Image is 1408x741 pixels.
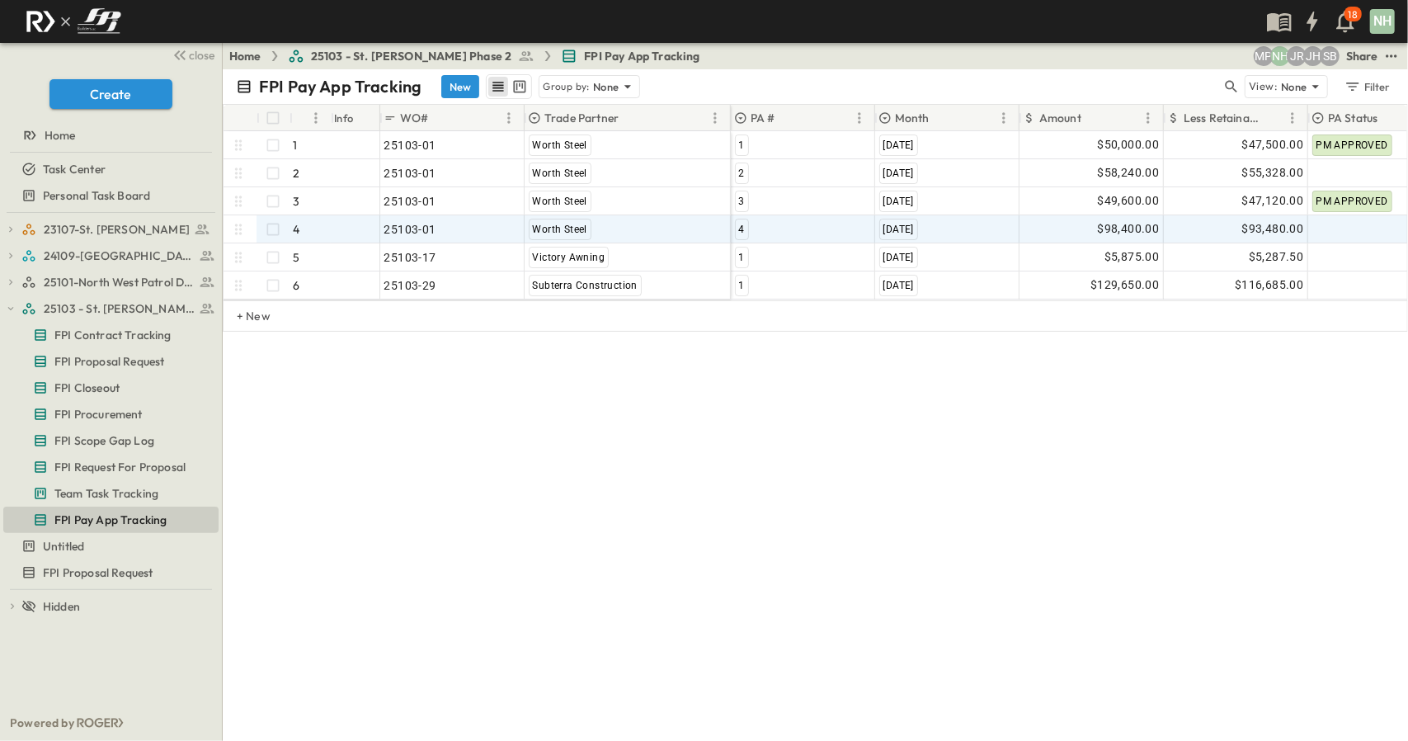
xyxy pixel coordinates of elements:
div: 24109-St. Teresa of Calcutta Parish Halltest [3,243,219,269]
div: FPI Scope Gap Logtest [3,427,219,454]
span: Untitled [43,538,84,555]
a: FPI Procurement [3,403,215,426]
button: Sort [1085,109,1103,127]
span: FPI Proposal Request [43,564,153,581]
span: Team Task Tracking [54,485,158,502]
span: 2 [739,168,745,179]
div: Info [331,105,380,131]
div: 23107-St. [PERSON_NAME]test [3,216,219,243]
button: Sort [432,109,450,127]
span: PM APPROVED [1316,196,1388,207]
span: $93,480.00 [1242,219,1304,238]
span: [DATE] [883,196,914,207]
div: Team Task Trackingtest [3,480,219,507]
span: [DATE] [883,139,914,151]
span: 25103-01 [384,193,436,210]
span: Home [45,127,76,144]
a: Task Center [3,158,215,181]
span: 1 [739,139,745,151]
button: Menu [850,108,869,128]
a: Untitled [3,535,215,558]
a: 25101-North West Patrol Division [21,271,215,294]
span: $116,685.00 [1235,276,1303,295]
a: Team Task Tracking [3,482,215,505]
span: [DATE] [883,252,914,263]
button: row view [488,77,508,97]
span: Worth Steel [533,196,587,207]
span: Hidden [43,598,80,615]
p: 4 [294,221,300,238]
span: 25103-01 [384,221,436,238]
a: FPI Request For Proposal [3,455,215,479]
div: Jose Hurtado (jhurtado@fpibuilders.com) [1303,46,1323,66]
a: Home [229,48,261,64]
span: 24109-St. Teresa of Calcutta Parish Hall [44,248,195,264]
span: Worth Steel [533,224,587,235]
a: FPI Pay App Tracking [3,508,215,531]
button: close [166,43,219,66]
span: $98,400.00 [1098,219,1160,238]
div: FPI Contract Trackingtest [3,322,219,348]
span: 25103-01 [384,137,436,153]
p: PA # [751,110,775,126]
p: 6 [294,277,300,294]
span: 4 [739,224,745,235]
span: Worth Steel [533,168,587,179]
nav: breadcrumbs [229,48,710,64]
span: Task Center [43,161,106,177]
button: Menu [705,108,725,128]
p: 18 [1349,8,1358,21]
p: FPI Pay App Tracking [259,75,421,98]
button: New [441,75,479,98]
a: FPI Scope Gap Log [3,429,215,452]
span: Personal Task Board [43,187,150,204]
p: None [1281,78,1307,95]
span: [DATE] [883,280,914,291]
span: FPI Contract Tracking [54,327,172,343]
span: 25103 - St. [PERSON_NAME] Phase 2 [311,48,512,64]
span: $5,875.00 [1104,248,1160,267]
p: Amount [1039,110,1081,126]
span: $58,240.00 [1098,163,1160,182]
a: FPI Proposal Request [3,350,215,373]
span: FPI Request For Proposal [54,459,186,475]
p: + New [237,308,247,324]
span: $49,600.00 [1098,191,1160,210]
a: Home [3,124,215,147]
span: Worth Steel [533,139,587,151]
span: 25101-North West Patrol Division [44,274,195,290]
button: Sort [296,109,314,127]
button: Menu [306,108,326,128]
a: 25103 - St. [PERSON_NAME] Phase 2 [21,297,215,320]
button: Menu [1283,108,1302,128]
button: Menu [499,108,519,128]
span: [DATE] [883,224,914,235]
span: FPI Proposal Request [54,353,164,370]
span: 25103-01 [384,165,436,182]
button: Create [49,79,172,109]
span: $47,500.00 [1242,135,1304,154]
span: PM APPROVED [1316,139,1388,151]
p: WO# [400,110,429,126]
button: Sort [779,109,797,127]
a: FPI Pay App Tracking [561,48,699,64]
a: 23107-St. [PERSON_NAME] [21,218,215,241]
span: FPI Pay App Tracking [54,512,167,528]
div: Nila Hutcheson (nhutcheson@fpibuilders.com) [1270,46,1290,66]
a: 25103 - St. [PERSON_NAME] Phase 2 [288,48,535,64]
div: Monica Pruteanu (mpruteanu@fpibuilders.com) [1254,46,1274,66]
span: Subterra Construction [533,280,638,291]
a: FPI Closeout [3,376,215,399]
button: Sort [1382,109,1400,127]
p: Less Retainage Amount [1184,110,1261,126]
button: Menu [1138,108,1158,128]
a: Personal Task Board [3,184,215,207]
p: 1 [294,137,298,153]
button: Sort [622,109,640,127]
span: $5,287.50 [1249,248,1304,267]
p: PA Status [1328,110,1378,126]
div: FPI Proposal Requesttest [3,348,219,375]
span: 25103-17 [384,249,436,266]
div: # [290,105,331,131]
p: Trade Partner [544,110,619,126]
